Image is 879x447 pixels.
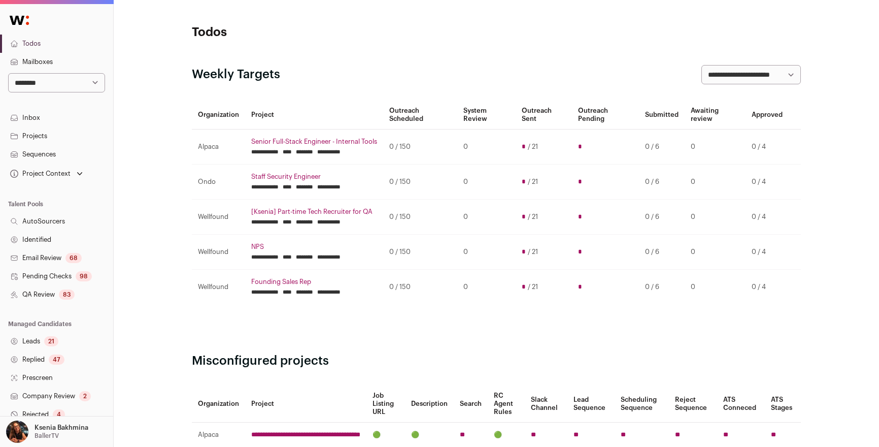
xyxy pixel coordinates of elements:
[685,270,746,305] td: 0
[457,270,516,305] td: 0
[251,243,377,251] a: NPS
[251,208,377,216] a: [Ksenia] Part-time Tech Recruiter for QA
[572,101,639,130] th: Outreach Pending
[639,130,685,165] td: 0 / 6
[35,432,59,440] p: BallerTV
[245,386,366,423] th: Project
[685,101,746,130] th: Awaiting review
[245,101,383,130] th: Project
[65,253,82,263] div: 68
[639,165,685,200] td: 0 / 6
[746,101,789,130] th: Approved
[685,165,746,200] td: 0
[383,235,457,270] td: 0 / 150
[192,386,245,423] th: Organization
[8,167,85,181] button: Open dropdown
[516,101,572,130] th: Outreach Sent
[79,391,91,401] div: 2
[383,165,457,200] td: 0 / 150
[639,200,685,235] td: 0 / 6
[685,235,746,270] td: 0
[192,200,245,235] td: Wellfound
[192,101,245,130] th: Organization
[192,67,280,83] h2: Weekly Targets
[8,170,71,178] div: Project Context
[746,270,789,305] td: 0 / 4
[4,10,35,30] img: Wellfound
[746,235,789,270] td: 0 / 4
[567,386,615,423] th: Lead Sequence
[746,130,789,165] td: 0 / 4
[528,248,538,256] span: / 21
[251,278,377,286] a: Founding Sales Rep
[746,200,789,235] td: 0 / 4
[457,235,516,270] td: 0
[6,421,28,443] img: 13968079-medium_jpg
[454,386,488,423] th: Search
[457,200,516,235] td: 0
[528,143,538,151] span: / 21
[53,409,65,420] div: 4
[383,270,457,305] td: 0 / 150
[192,235,245,270] td: Wellfound
[717,386,765,423] th: ATS Conneced
[49,355,64,365] div: 47
[383,101,457,130] th: Outreach Scheduled
[383,130,457,165] td: 0 / 150
[59,290,75,300] div: 83
[251,138,377,146] a: Senior Full-Stack Engineer - Internal Tools
[488,386,525,423] th: RC Agent Rules
[44,336,58,346] div: 21
[405,386,454,423] th: Description
[251,173,377,181] a: Staff Security Engineer
[615,386,669,423] th: Scheduling Sequence
[383,200,457,235] td: 0 / 150
[669,386,717,423] th: Reject Sequence
[192,24,395,41] h1: Todos
[746,165,789,200] td: 0 / 4
[192,270,245,305] td: Wellfound
[685,200,746,235] td: 0
[192,130,245,165] td: Alpaca
[35,424,88,432] p: Ksenia Bakhmina
[366,386,405,423] th: Job Listing URL
[528,283,538,291] span: / 21
[192,165,245,200] td: Ondo
[685,130,746,165] td: 0
[457,165,516,200] td: 0
[192,353,801,369] h2: Misconfigured projects
[639,270,685,305] td: 0 / 6
[528,178,538,186] span: / 21
[457,101,516,130] th: System Review
[639,101,685,130] th: Submitted
[528,213,538,221] span: / 21
[457,130,516,165] td: 0
[765,386,801,423] th: ATS Stages
[639,235,685,270] td: 0 / 6
[76,271,92,281] div: 98
[4,421,90,443] button: Open dropdown
[525,386,567,423] th: Slack Channel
